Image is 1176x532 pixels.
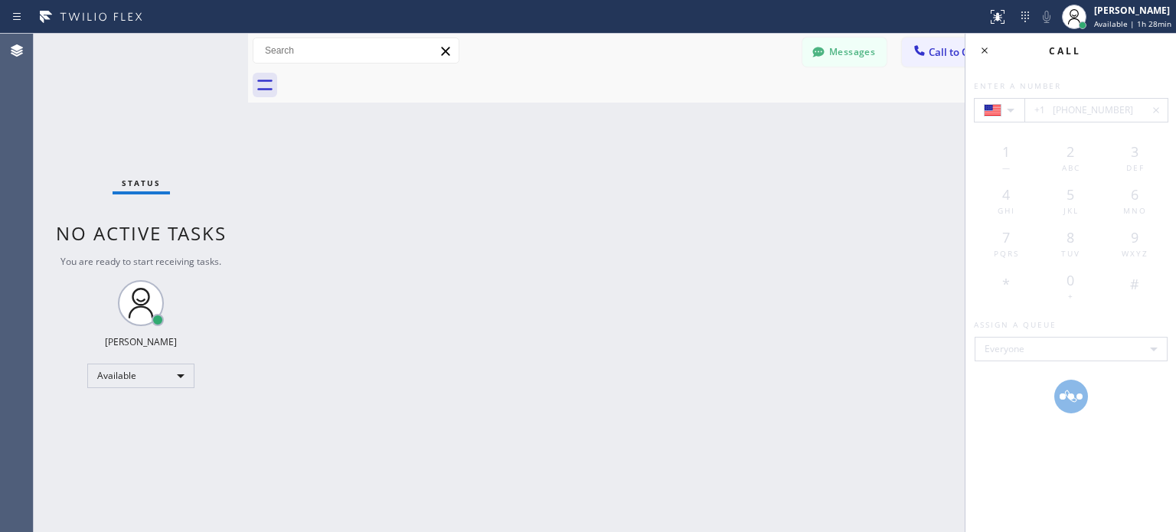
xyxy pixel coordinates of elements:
input: Search [253,38,459,63]
span: DEF [1126,162,1145,173]
span: 1 [1002,142,1010,161]
span: 9 [1131,228,1138,246]
span: 3 [1131,142,1138,161]
button: Call to Customer [902,38,1019,67]
span: Call [1049,44,1081,57]
div: [PERSON_NAME] [105,335,177,348]
button: Mute [1036,6,1057,28]
span: Assign a queue [974,319,1057,330]
span: MNO [1123,205,1147,216]
span: 8 [1067,228,1074,246]
span: No active tasks [56,220,227,246]
span: + [1068,291,1074,302]
span: # [1130,275,1139,293]
span: GHI [998,205,1015,216]
button: Messages [802,38,887,67]
div: Everyone [975,337,1168,361]
span: WXYZ [1122,248,1148,259]
span: You are ready to start receiving tasks. [60,255,221,268]
div: Available [87,364,194,388]
span: 5 [1067,185,1074,204]
span: Enter a number [974,80,1061,91]
span: JKL [1063,205,1079,216]
span: 2 [1067,142,1074,161]
span: Call to Customer [929,45,1009,59]
span: 0 [1067,271,1074,289]
span: — [1002,162,1011,173]
span: 4 [1002,185,1010,204]
span: PQRS [994,248,1019,259]
span: TUV [1061,248,1080,259]
span: Available | 1h 28min [1094,18,1171,29]
span: 7 [1002,228,1010,246]
span: ABC [1062,162,1080,173]
span: 6 [1131,185,1138,204]
div: [PERSON_NAME] [1094,4,1171,17]
span: Status [122,178,161,188]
